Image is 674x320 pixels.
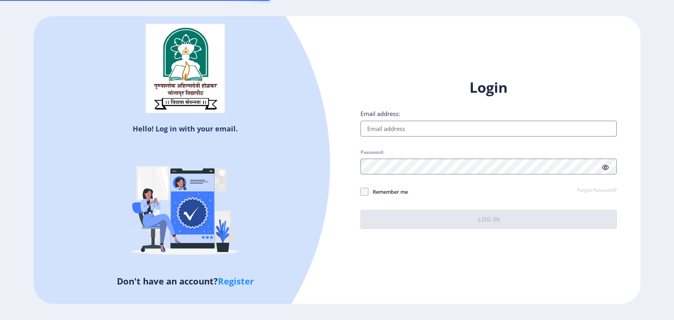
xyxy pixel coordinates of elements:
[116,137,254,275] img: Verified-rafiki.svg
[360,210,616,229] button: Log In
[360,121,616,137] input: Email address
[360,149,384,155] label: Password:
[146,24,225,113] img: sulogo.png
[218,275,254,287] a: Register
[360,78,616,97] h1: Login
[577,187,617,194] a: Forgot Password?
[368,187,408,196] span: Remember me
[39,275,331,287] h5: Don't have an account?
[360,110,400,118] label: Email address:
